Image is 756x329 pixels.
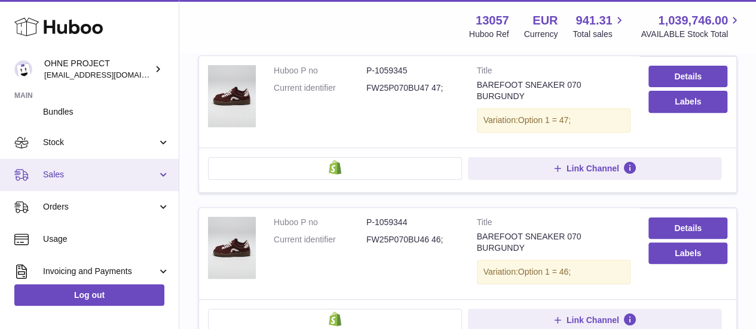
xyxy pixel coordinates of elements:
dd: FW25P070BU47 47; [366,82,459,94]
span: Link Channel [567,315,619,325]
span: AVAILABLE Stock Total [641,29,742,40]
span: [EMAIL_ADDRESS][DOMAIN_NAME] [44,70,176,79]
span: Option 1 = 46; [518,267,571,276]
a: Log out [14,284,164,306]
span: 1,039,746.00 [658,13,728,29]
a: 941.31 Total sales [573,13,626,40]
span: Total sales [573,29,626,40]
span: Option 1 = 47; [518,115,571,125]
img: shopify-small.png [329,160,341,174]
div: Variation: [477,108,631,133]
a: Details [648,66,727,87]
span: Stock [43,137,157,148]
dd: P-1059345 [366,65,459,76]
div: Huboo Ref [469,29,509,40]
img: shopify-small.png [329,312,341,326]
dt: Current identifier [274,82,366,94]
span: Usage [43,233,170,245]
strong: Title [477,217,631,231]
dd: P-1059344 [366,217,459,228]
span: Bundles [43,106,170,118]
span: 941.31 [576,13,612,29]
a: 1,039,746.00 AVAILABLE Stock Total [641,13,742,40]
dt: Huboo P no [274,217,366,228]
strong: Title [477,65,631,79]
dt: Current identifier [274,234,366,245]
button: Link Channel [468,157,722,180]
strong: EUR [532,13,558,29]
span: Link Channel [567,163,619,174]
img: BAREFOOT SNEAKER 070 BURGUNDY [208,65,256,127]
span: Sales [43,169,157,180]
img: BAREFOOT SNEAKER 070 BURGUNDY [208,217,256,279]
div: BAREFOOT SNEAKER 070 BURGUNDY [477,79,631,102]
strong: 13057 [476,13,509,29]
div: OHNE PROJECT [44,58,152,81]
img: internalAdmin-13057@internal.huboo.com [14,60,32,78]
dd: FW25P070BU46 46; [366,234,459,245]
a: Details [648,217,727,239]
span: Orders [43,201,157,213]
div: Variation: [477,260,631,284]
div: BAREFOOT SNEAKER 070 BURGUNDY [477,231,631,254]
button: Labels [648,91,727,112]
dt: Huboo P no [274,65,366,76]
div: Currency [524,29,558,40]
button: Labels [648,242,727,264]
span: Invoicing and Payments [43,266,157,277]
